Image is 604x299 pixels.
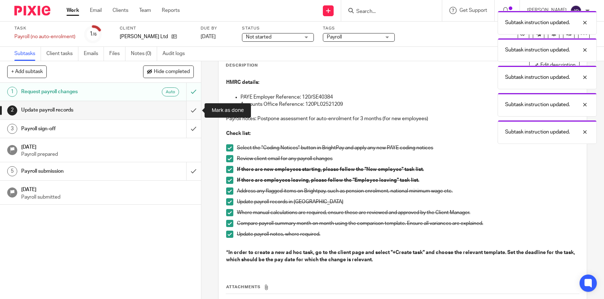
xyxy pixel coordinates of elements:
[237,144,580,151] p: Select the "Coding Notices" button in BrightPay and apply any new PAYE coding notices
[84,47,104,61] a: Emails
[21,166,127,177] h1: Payroll submission
[162,7,180,14] a: Reports
[7,166,17,176] div: 5
[120,33,168,40] p: [PERSON_NAME] Ltd
[154,69,190,75] span: Hide completed
[21,194,194,201] p: Payroll submitted
[7,87,17,97] div: 1
[237,178,419,183] strong: If there are employees leaving, please follow the "Employee leaving" task list.
[505,74,570,81] p: Subtask instruction updated.
[505,101,570,108] p: Subtask instruction updated.
[237,209,580,216] p: Where manual calculations are required, ensure these are reviewed and approved by the Client Mana...
[93,32,97,36] small: /6
[120,26,192,31] label: Client
[46,47,78,61] a: Client tasks
[201,34,216,39] span: [DATE]
[241,101,580,108] p: Accounts Office Reference: 120PL02521209
[113,7,128,14] a: Clients
[241,94,580,101] p: PAYE Employer Reference: 120/SE40384
[109,47,125,61] a: Files
[14,33,75,40] div: Payroll (no auto-enrolment)
[67,7,79,14] a: Work
[14,47,41,61] a: Subtasks
[226,131,251,136] strong: Check list:
[237,167,424,172] strong: If there are new employees starting, please follow the "New employee" task list.
[226,63,258,68] p: Description
[21,184,194,193] h1: [DATE]
[237,220,580,227] p: Compare payroll summary month on month using the comparison template. Ensure all variances are ex...
[242,26,314,31] label: Status
[21,151,194,158] p: Payroll prepared
[226,285,261,289] span: Attachments
[131,47,157,61] a: Notes (0)
[237,231,580,238] p: Update payroll notes, where required.
[90,7,102,14] a: Email
[505,46,570,54] p: Subtask instruction updated.
[90,30,97,38] div: 1
[226,80,259,85] strong: HMRC details:
[570,5,582,17] img: svg%3E
[246,35,271,40] span: Not started
[237,198,580,205] p: Update payroll records in [GEOGRAPHIC_DATA]
[237,155,580,162] p: Review client email for any payroll changes
[237,187,580,195] p: Address any flagged items on Brightpay, such as pension enrolment, national minimum wage etc.
[7,105,17,115] div: 2
[163,47,190,61] a: Audit logs
[201,26,233,31] label: Due by
[14,6,50,15] img: Pixie
[505,19,570,26] p: Subtask instruction updated.
[226,115,580,122] p: Payroll notes: Postpone assessment for auto-enrolment for 3 months (for new employees)
[505,128,570,136] p: Subtask instruction updated.
[7,124,17,134] div: 3
[14,26,75,31] label: Task
[21,86,127,97] h1: Request payroll changes
[162,87,179,96] div: Auto
[21,105,127,115] h1: Update payroll records
[21,123,127,134] h1: Payroll sign-off
[7,65,47,78] button: + Add subtask
[143,65,194,78] button: Hide completed
[226,250,576,262] strong: *In order to create a new ad hoc task, go to the client page and select "+Create task" and choose...
[139,7,151,14] a: Team
[21,142,194,151] h1: [DATE]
